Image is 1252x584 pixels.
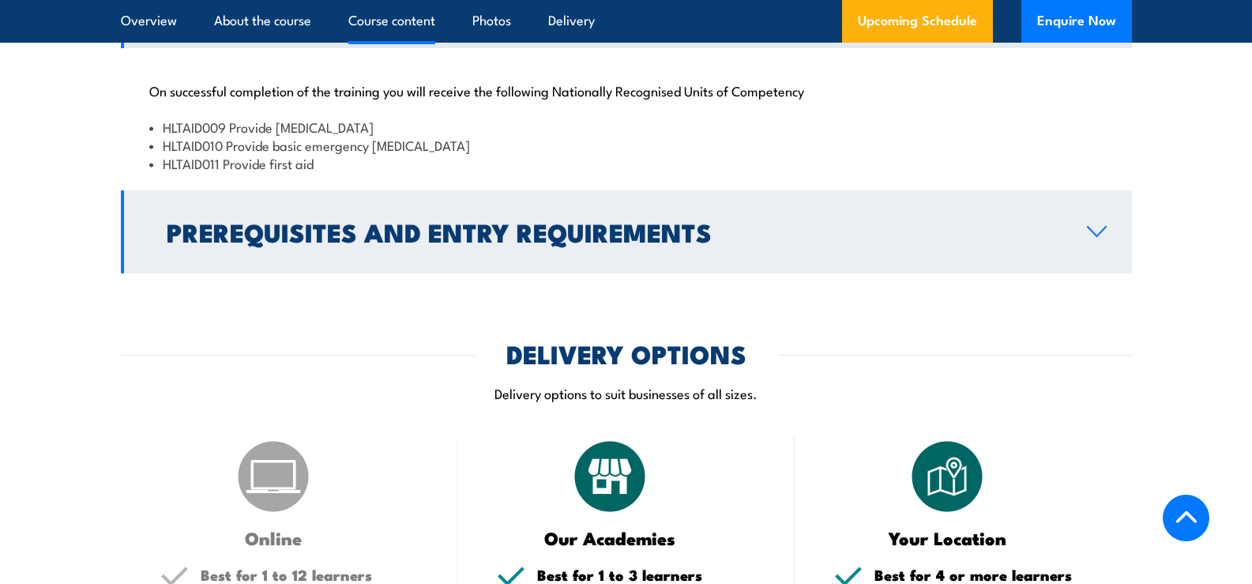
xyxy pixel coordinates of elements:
h3: Online [160,529,387,547]
p: Delivery options to suit businesses of all sizes. [121,384,1132,402]
h3: Our Academies [497,529,724,547]
a: Prerequisites and Entry Requirements [121,190,1132,273]
h3: Your Location [834,529,1061,547]
p: On successful completion of the training you will receive the following Nationally Recognised Uni... [149,82,1103,98]
li: HLTAID011 Provide first aid [149,154,1103,172]
h5: Best for 1 to 12 learners [201,567,419,582]
li: HLTAID009 Provide [MEDICAL_DATA] [149,118,1103,136]
li: HLTAID010 Provide basic emergency [MEDICAL_DATA] [149,136,1103,154]
h2: DELIVERY OPTIONS [506,342,746,364]
h5: Best for 4 or more learners [874,567,1092,582]
h5: Best for 1 to 3 learners [537,567,755,582]
h2: Prerequisites and Entry Requirements [167,220,1062,243]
